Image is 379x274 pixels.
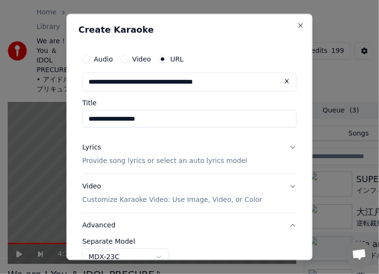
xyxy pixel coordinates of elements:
[78,26,301,35] h2: Create Karaoke
[82,156,247,166] p: Provide song lyrics or select an auto lyrics model
[82,195,262,205] p: Customize Karaoke Video: Use Image, Video, or Color
[82,100,297,107] label: Title
[82,174,297,212] button: VideoCustomize Karaoke Video: Use Image, Video, or Color
[82,238,297,274] div: Advanced
[82,213,297,238] button: Advanced
[82,136,297,174] button: LyricsProvide song lyrics or select an auto lyrics model
[170,56,184,63] label: URL
[94,56,113,63] label: Audio
[132,56,151,63] label: Video
[82,143,101,153] div: Lyrics
[82,182,262,205] div: Video
[82,238,297,245] label: Separate Model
